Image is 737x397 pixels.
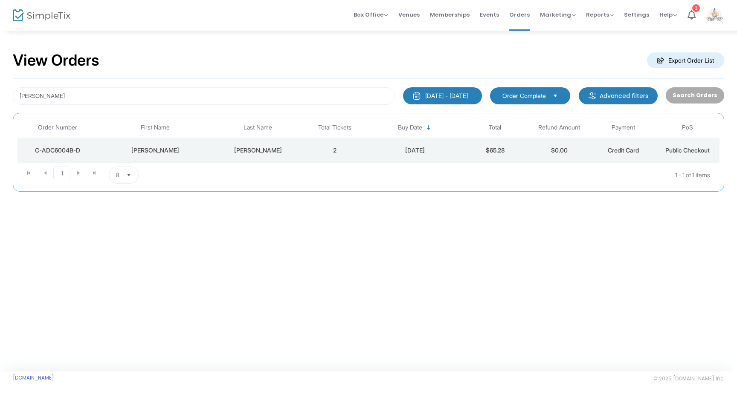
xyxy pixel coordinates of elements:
[354,11,388,19] span: Box Office
[215,146,300,155] div: Campbell
[579,87,658,104] m-button: Advanced filters
[398,4,420,26] span: Venues
[303,138,367,163] td: 2
[608,147,639,154] span: Credit Card
[653,375,724,382] span: © 2025 [DOMAIN_NAME] Inc.
[682,124,693,131] span: PoS
[659,11,677,19] span: Help
[100,146,211,155] div: Colin
[540,11,576,19] span: Marketing
[13,374,54,381] a: [DOMAIN_NAME]
[412,92,421,100] img: monthly
[223,167,710,184] kendo-pager-info: 1 - 1 of 1 items
[624,4,649,26] span: Settings
[123,167,135,183] button: Select
[647,52,724,68] m-button: Export Order List
[586,11,614,19] span: Reports
[502,92,546,100] span: Order Complete
[141,124,170,131] span: First Name
[38,124,77,131] span: Order Number
[244,124,272,131] span: Last Name
[13,87,395,105] input: Search by name, email, phone, order number, ip address, or last 4 digits of card
[665,147,710,154] span: Public Checkout
[527,138,591,163] td: $0.00
[463,118,527,138] th: Total
[403,87,482,104] button: [DATE] - [DATE]
[480,4,499,26] span: Events
[509,4,530,26] span: Orders
[425,124,432,131] span: Sortable
[425,92,468,100] div: [DATE] - [DATE]
[463,138,527,163] td: $65.28
[430,4,470,26] span: Memberships
[303,118,367,138] th: Total Tickets
[527,118,591,138] th: Refund Amount
[369,146,461,155] div: 9/18/2025
[692,4,700,12] div: 1
[549,91,561,101] button: Select
[17,118,720,163] div: Data table
[612,124,635,131] span: Payment
[398,124,422,131] span: Buy Date
[20,146,96,155] div: C-ADC6004B-D
[588,92,597,100] img: filter
[13,51,99,70] h2: View Orders
[116,171,119,179] span: 8
[53,167,70,180] span: Page 1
